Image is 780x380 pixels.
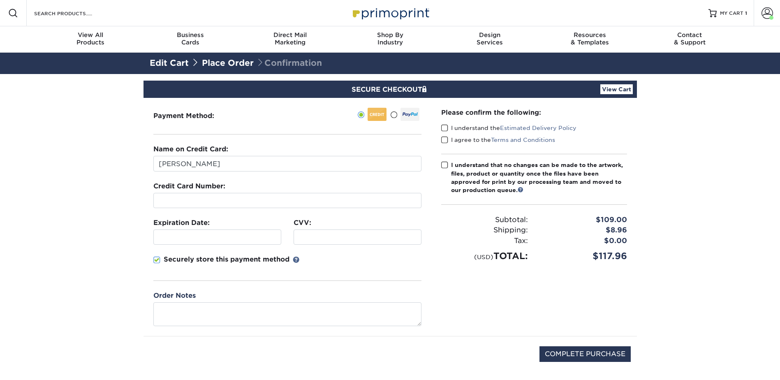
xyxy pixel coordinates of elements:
a: Edit Cart [150,58,189,68]
a: BusinessCards [140,26,240,53]
div: I understand that no changes can be made to the artwork, files, product or quantity once the file... [451,161,627,195]
div: $109.00 [534,215,633,225]
span: 1 [745,10,747,16]
label: CVV: [294,218,311,228]
div: & Support [640,31,740,46]
div: TOTAL: [435,249,534,263]
span: SECURE CHECKOUT [352,86,429,93]
iframe: Secure payment input frame [297,233,418,241]
div: & Templates [540,31,640,46]
div: Tax: [435,236,534,246]
span: Design [440,31,540,39]
a: Contact& Support [640,26,740,53]
input: First & Last Name [153,156,421,171]
input: SEARCH PRODUCTS..... [33,8,113,18]
a: DesignServices [440,26,540,53]
span: MY CART [720,10,743,17]
a: Direct MailMarketing [240,26,340,53]
a: Terms and Conditions [491,137,555,143]
label: Name on Credit Card: [153,144,228,154]
div: $117.96 [534,249,633,263]
label: I agree to the [441,136,555,144]
h3: Payment Method: [153,112,234,120]
label: Credit Card Number: [153,181,225,191]
a: View Cart [600,84,633,94]
a: Estimated Delivery Policy [500,125,576,131]
span: Resources [540,31,640,39]
span: Shop By [340,31,440,39]
div: $0.00 [534,236,633,246]
span: Direct Mail [240,31,340,39]
span: Confirmation [256,58,322,68]
label: I understand the [441,124,576,132]
iframe: Secure payment input frame [157,197,418,204]
div: Products [41,31,141,46]
div: Services [440,31,540,46]
span: View All [41,31,141,39]
span: Contact [640,31,740,39]
a: Shop ByIndustry [340,26,440,53]
div: Shipping: [435,225,534,236]
label: Expiration Date: [153,218,210,228]
a: Resources& Templates [540,26,640,53]
small: (USD) [474,253,493,260]
div: Industry [340,31,440,46]
a: Place Order [202,58,254,68]
img: Primoprint [349,4,431,22]
a: View AllProducts [41,26,141,53]
div: Cards [140,31,240,46]
input: COMPLETE PURCHASE [539,346,631,362]
p: Securely store this payment method [164,255,289,264]
div: $8.96 [534,225,633,236]
div: Marketing [240,31,340,46]
label: Order Notes [153,291,196,301]
div: Subtotal: [435,215,534,225]
span: Business [140,31,240,39]
iframe: Secure payment input frame [157,233,278,241]
div: Please confirm the following: [441,108,627,117]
